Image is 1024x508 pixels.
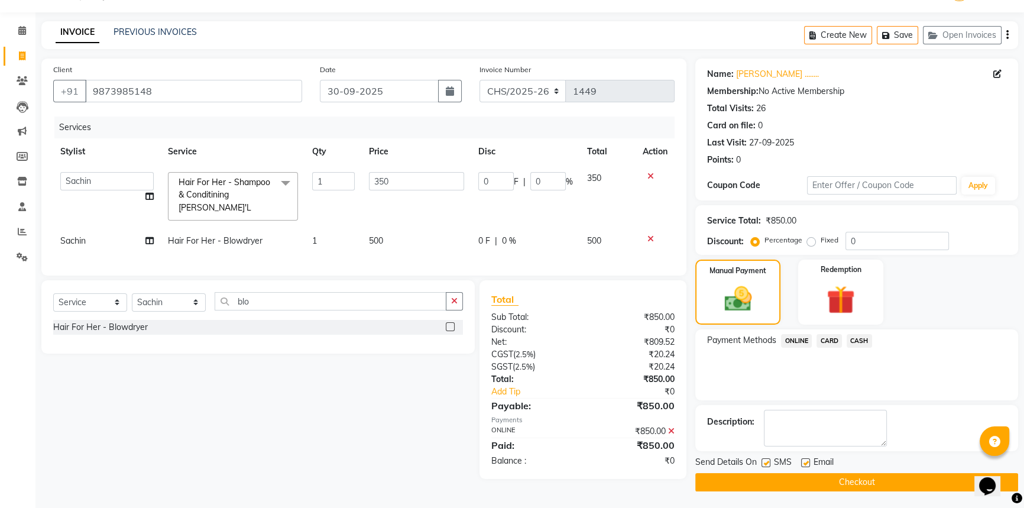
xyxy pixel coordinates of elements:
[707,85,759,98] div: Membership:
[471,138,580,165] th: Disc
[877,26,918,44] button: Save
[583,425,683,438] div: ₹850.00
[736,154,741,166] div: 0
[482,399,583,413] div: Payable:
[491,415,675,425] div: Payments
[974,461,1012,496] iframe: chat widget
[707,215,761,227] div: Service Total:
[482,386,600,398] a: Add Tip
[85,80,302,102] input: Search by Name/Mobile/Email/Code
[583,323,683,336] div: ₹0
[482,311,583,323] div: Sub Total:
[580,138,636,165] th: Total
[774,456,792,471] span: SMS
[502,235,516,247] span: 0 %
[60,235,86,246] span: Sachin
[923,26,1002,44] button: Open Invoices
[707,119,756,132] div: Card on file:
[479,64,531,75] label: Invoice Number
[251,202,257,213] a: x
[707,137,747,149] div: Last Visit:
[707,68,734,80] div: Name:
[312,235,317,246] span: 1
[716,283,760,315] img: _cash.svg
[482,348,583,361] div: ( )
[566,176,573,188] span: %
[369,235,383,246] span: 500
[758,119,763,132] div: 0
[114,27,197,37] a: PREVIOUS INVOICES
[587,173,601,183] span: 350
[816,334,842,348] span: CARD
[482,425,583,438] div: ONLINE
[53,64,72,75] label: Client
[495,235,497,247] span: |
[482,361,583,373] div: ( )
[516,350,533,359] span: 2.5%
[53,321,148,334] div: Hair For Her - Blowdryer
[781,334,812,348] span: ONLINE
[491,293,519,306] span: Total
[807,176,957,195] input: Enter Offer / Coupon Code
[847,334,872,348] span: CASH
[54,117,683,138] div: Services
[583,438,683,452] div: ₹850.00
[482,373,583,386] div: Total:
[53,80,86,102] button: +91
[168,235,263,246] span: Hair For Her - Blowdryer
[600,386,683,398] div: ₹0
[814,456,834,471] span: Email
[482,323,583,336] div: Discount:
[583,361,683,373] div: ₹20.24
[583,455,683,467] div: ₹0
[161,138,305,165] th: Service
[179,177,270,213] span: Hair For Her - Shampoo & Conditining [PERSON_NAME]'L
[707,154,734,166] div: Points:
[320,64,336,75] label: Date
[583,311,683,323] div: ₹850.00
[756,102,766,115] div: 26
[515,362,533,371] span: 2.5%
[583,336,683,348] div: ₹809.52
[491,361,513,372] span: SGST
[56,22,99,43] a: INVOICE
[707,235,744,248] div: Discount:
[766,215,796,227] div: ₹850.00
[804,26,872,44] button: Create New
[695,456,757,471] span: Send Details On
[695,473,1018,491] button: Checkout
[583,348,683,361] div: ₹20.24
[707,334,776,347] span: Payment Methods
[821,264,861,275] label: Redemption
[523,176,526,188] span: |
[53,138,161,165] th: Stylist
[491,349,513,360] span: CGST
[961,177,995,195] button: Apply
[764,235,802,245] label: Percentage
[583,399,683,413] div: ₹850.00
[736,68,819,80] a: [PERSON_NAME] ........
[583,373,683,386] div: ₹850.00
[514,176,519,188] span: F
[215,292,446,310] input: Search or Scan
[709,266,766,276] label: Manual Payment
[305,138,362,165] th: Qty
[636,138,675,165] th: Action
[707,85,1006,98] div: No Active Membership
[707,416,754,428] div: Description:
[482,336,583,348] div: Net:
[482,438,583,452] div: Paid:
[362,138,471,165] th: Price
[587,235,601,246] span: 500
[482,455,583,467] div: Balance :
[478,235,490,247] span: 0 F
[818,282,864,318] img: _gift.svg
[821,235,838,245] label: Fixed
[707,179,807,192] div: Coupon Code
[749,137,794,149] div: 27-09-2025
[707,102,754,115] div: Total Visits:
